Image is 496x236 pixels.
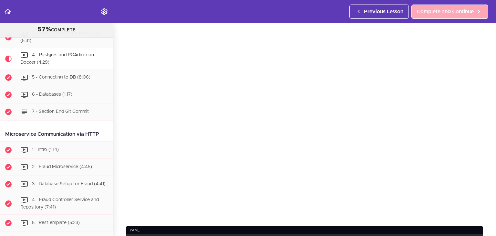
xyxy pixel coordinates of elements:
a: Complete and Continue [411,5,488,19]
iframe: To enrich screen reader interactions, please activate Accessibility in Grammarly extension settings [126,15,483,216]
span: 57% [37,26,51,33]
span: Previous Lesson [364,8,403,16]
span: 4 - Postgres and PGAdmin on Docker (4:29) [20,53,94,65]
span: 2 - Fraud Microservice (4:45) [32,165,92,169]
svg: Settings Menu [100,8,108,16]
span: 4 - Fraud Controller Service and Repository (7:41) [20,198,99,210]
span: 1 - Intro (1:14) [32,148,59,152]
a: Previous Lesson [349,5,409,19]
div: COMPLETE [8,26,105,34]
span: 3 - Database Setup for Fraud (4:41) [32,182,106,187]
span: 6 - Databases (1:17) [32,92,72,97]
span: 5 - Connecting to DB (8:06) [32,75,90,80]
span: Complete and Continue [417,8,474,16]
span: 5 - RestTemplate (5:23) [32,220,80,225]
div: yaml [126,226,483,235]
svg: Back to course curriculum [4,8,12,16]
span: 7 - Section End Git Commit [32,110,89,114]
